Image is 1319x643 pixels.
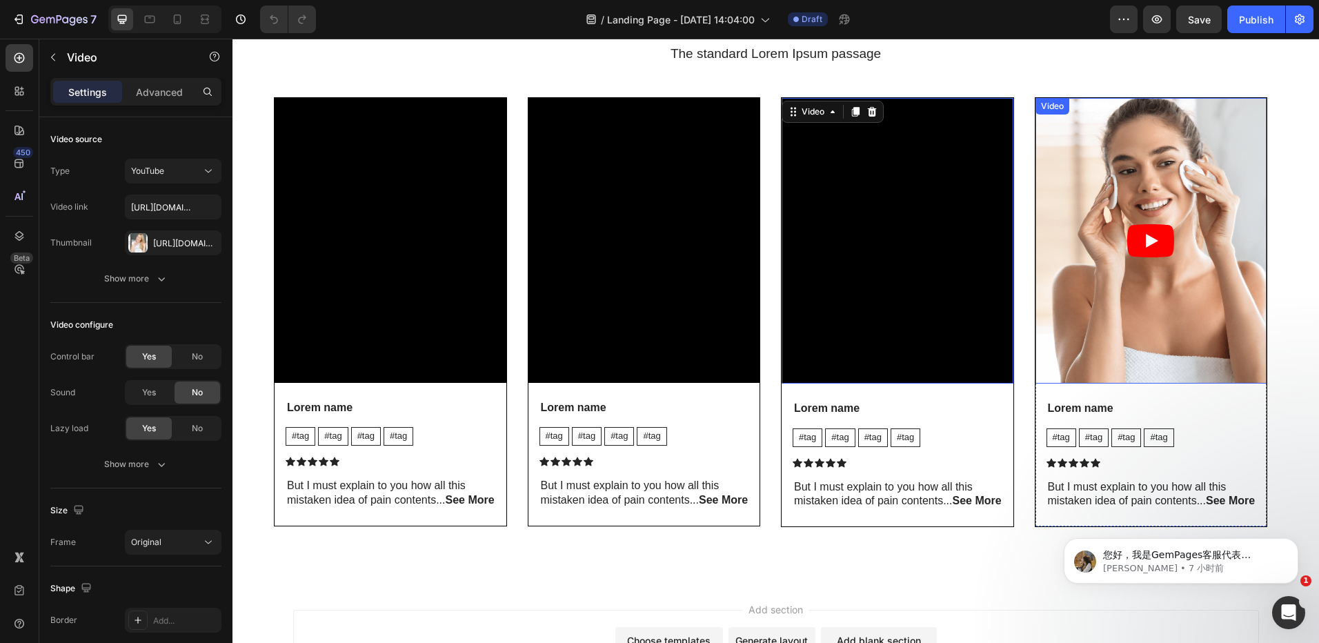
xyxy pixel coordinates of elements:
span: No [192,350,203,363]
p: #tag [918,393,935,405]
p: #tag [378,392,395,404]
div: Thumbnail [50,237,92,249]
div: Size [50,502,87,520]
p: #tag [566,393,584,405]
span: No [192,422,203,435]
p: But I must explain to you how all this mistaken idea of pain contents... [815,442,1033,471]
span: No [192,386,203,399]
p: But I must explain to you how all this mistaken idea of pain contents... [308,440,526,469]
p: But I must explain to you how all this mistaken idea of pain contents... [54,440,272,469]
p: #tag [92,392,109,404]
p: Advanced [136,85,183,99]
span: Yes [142,350,156,363]
strong: See More [466,455,515,467]
div: Show more [104,457,168,471]
button: Save [1176,6,1222,33]
div: Video link [50,201,88,213]
div: Choose templates [395,595,478,609]
strong: See More [973,456,1022,468]
div: [URL][DOMAIN_NAME] [153,237,218,250]
iframe: Intercom live chat [1272,596,1305,629]
p: #tag [125,392,142,404]
strong: See More [720,456,768,468]
span: YouTube [131,166,164,176]
strong: See More [212,455,261,467]
p: #tag [313,392,330,404]
iframe: Video [296,59,528,344]
p: #tag [346,392,363,404]
span: Save [1188,14,1211,26]
div: Control bar [50,350,95,363]
div: 450 [13,147,33,158]
p: #tag [885,393,902,405]
span: Yes [142,386,156,399]
div: Video [806,61,834,74]
button: Show more [50,452,221,477]
div: Lazy load [50,422,88,435]
button: Show more [50,266,221,291]
p: #tag [632,393,649,405]
p: #tag [664,393,682,405]
div: Type [50,165,70,177]
p: #tag [599,393,616,405]
p: 7 [90,11,97,28]
div: Video [566,67,595,79]
span: Original [131,537,161,547]
div: Border [50,614,77,626]
p: #tag [853,393,870,405]
div: Beta [10,253,33,264]
div: Publish [1239,12,1273,27]
div: Generate layout [503,595,575,609]
p: Settings [68,85,107,99]
button: Publish [1227,6,1285,33]
p: #tag [820,393,837,405]
span: Add section [510,564,576,578]
button: Original [125,530,221,555]
div: Show more [104,272,168,286]
p: Lorem name [815,363,1033,377]
div: Add... [153,615,218,627]
button: YouTube [125,159,221,184]
button: Play [895,186,942,219]
p: #tag [59,392,77,404]
iframe: Video [549,59,781,345]
div: Sound [50,386,75,399]
iframe: Design area [232,39,1319,643]
p: Lorem name [54,362,272,377]
div: Add blank section [604,595,688,609]
span: Landing Page - [DATE] 14:04:00 [607,12,755,27]
span: 1 [1300,575,1311,586]
div: Video configure [50,319,113,331]
p: #tag [410,392,428,404]
p: #tag [157,392,175,404]
div: Frame [50,536,76,548]
iframe: Intercom notifications 消息 [1043,509,1319,606]
p: Lorem name [308,362,526,377]
div: Video source [50,133,102,146]
button: 7 [6,6,103,33]
p: Lorem name [562,363,780,377]
div: Shape [50,580,95,598]
span: Yes [142,422,156,435]
span: / [601,12,604,27]
input: Insert video url here [125,195,221,219]
iframe: Video [42,59,274,344]
span: Draft [802,13,822,26]
p: But I must explain to you how all this mistaken idea of pain contents... [562,442,780,471]
p: Video [67,49,184,66]
div: Undo/Redo [260,6,316,33]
